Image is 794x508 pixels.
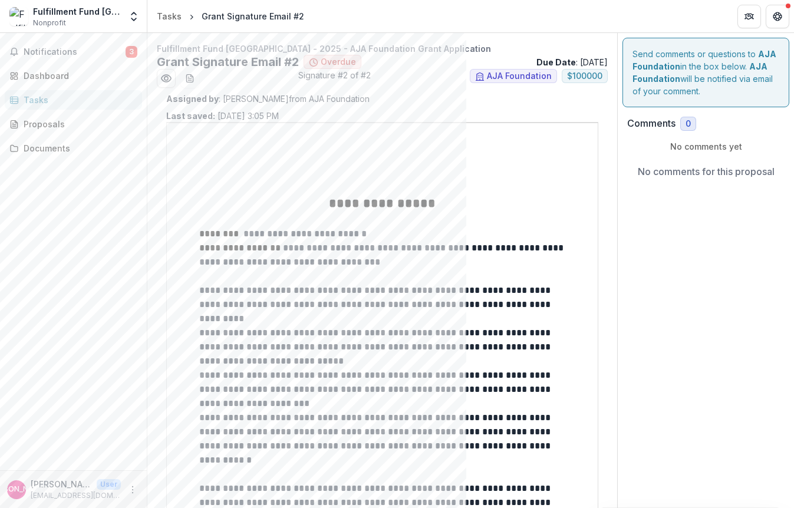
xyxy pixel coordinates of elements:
[24,70,133,82] div: Dashboard
[157,69,176,88] button: Preview 460ea41a-cbe5-4f6c-9a6f-af869ce7c091.pdf
[9,7,28,26] img: Fulfillment Fund Las Vegas
[5,90,142,110] a: Tasks
[202,10,304,22] div: Grant Signature Email #2
[5,42,142,61] button: Notifications3
[180,69,199,88] button: download-word-button
[126,483,140,497] button: More
[5,114,142,134] a: Proposals
[766,5,789,28] button: Get Help
[31,478,92,490] p: [PERSON_NAME]
[97,479,121,490] p: User
[157,55,299,69] h2: Grant Signature Email #2
[24,47,126,57] span: Notifications
[152,8,186,25] a: Tasks
[126,5,142,28] button: Open entity switcher
[126,46,137,58] span: 3
[321,57,356,67] span: Overdue
[638,164,775,179] p: No comments for this proposal
[166,93,598,105] p: : [PERSON_NAME] from AJA Foundation
[627,118,676,129] h2: Comments
[166,94,219,104] strong: Assigned by
[487,71,552,81] span: AJA Foundation
[567,71,602,81] span: $ 100000
[24,94,133,106] div: Tasks
[157,10,182,22] div: Tasks
[152,8,309,25] nav: breadcrumb
[298,69,371,88] span: Signature #2 of #2
[536,56,608,68] p: : [DATE]
[24,142,133,154] div: Documents
[737,5,761,28] button: Partners
[31,490,121,501] p: [EMAIL_ADDRESS][DOMAIN_NAME]
[157,42,608,55] p: Fulfillment Fund [GEOGRAPHIC_DATA] - 2025 - AJA Foundation Grant Application
[686,119,691,129] span: 0
[5,66,142,85] a: Dashboard
[33,5,121,18] div: Fulfillment Fund [GEOGRAPHIC_DATA]
[33,18,66,28] span: Nonprofit
[5,138,142,158] a: Documents
[622,38,789,107] div: Send comments or questions to in the box below. will be notified via email of your comment.
[627,140,785,153] p: No comments yet
[24,118,133,130] div: Proposals
[166,111,215,121] strong: Last saved:
[166,110,279,122] p: [DATE] 3:05 PM
[536,57,576,67] strong: Due Date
